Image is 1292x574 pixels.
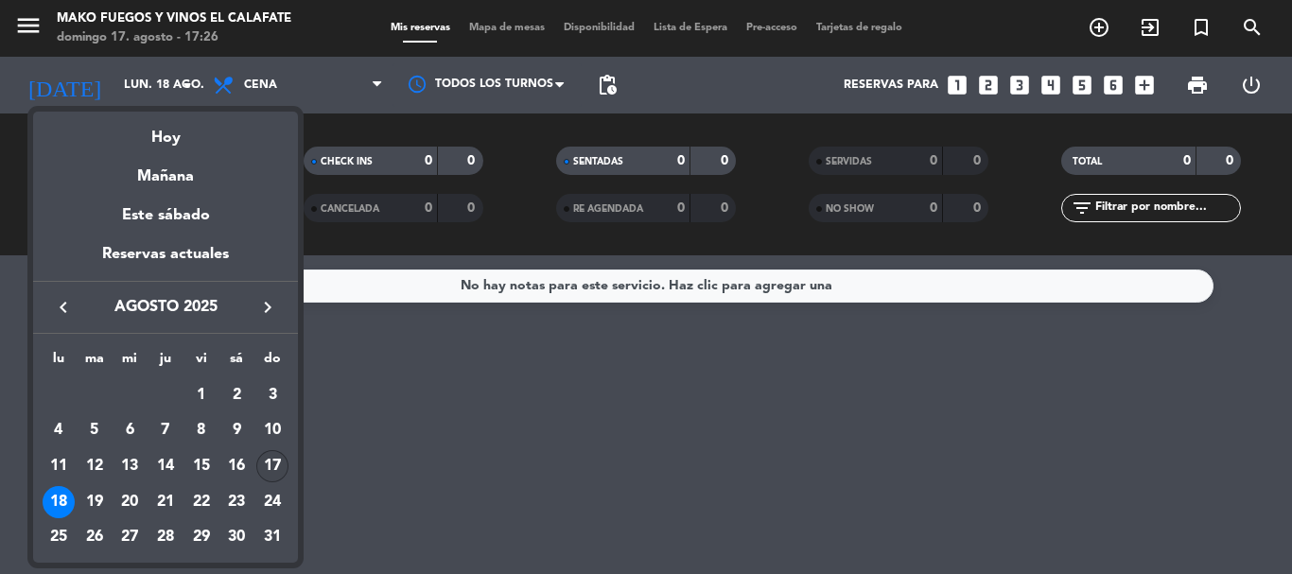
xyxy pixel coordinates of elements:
div: 21 [149,486,182,518]
td: 19 de agosto de 2025 [77,484,113,520]
div: 2 [220,379,253,411]
td: 5 de agosto de 2025 [77,413,113,449]
td: 12 de agosto de 2025 [77,448,113,484]
td: 4 de agosto de 2025 [41,413,77,449]
td: 13 de agosto de 2025 [112,448,148,484]
td: 9 de agosto de 2025 [219,413,255,449]
td: 3 de agosto de 2025 [254,377,290,413]
td: 28 de agosto de 2025 [148,520,183,556]
div: Hoy [33,112,298,150]
th: sábado [219,348,255,377]
i: keyboard_arrow_left [52,296,75,319]
td: 8 de agosto de 2025 [183,413,219,449]
div: 5 [79,414,111,446]
td: 31 de agosto de 2025 [254,520,290,556]
div: 23 [220,486,253,518]
div: 26 [79,522,111,554]
td: 26 de agosto de 2025 [77,520,113,556]
td: 1 de agosto de 2025 [183,377,219,413]
td: 20 de agosto de 2025 [112,484,148,520]
div: Mañana [33,150,298,189]
button: keyboard_arrow_right [251,295,285,320]
div: 3 [256,379,288,411]
div: Este sábado [33,189,298,242]
div: 8 [185,414,218,446]
div: 9 [220,414,253,446]
td: 29 de agosto de 2025 [183,520,219,556]
div: 20 [113,486,146,518]
div: 11 [43,450,75,482]
i: keyboard_arrow_right [256,296,279,319]
th: jueves [148,348,183,377]
div: 16 [220,450,253,482]
div: 19 [79,486,111,518]
th: domingo [254,348,290,377]
div: 1 [185,379,218,411]
div: 17 [256,450,288,482]
th: martes [77,348,113,377]
div: 31 [256,522,288,554]
td: 18 de agosto de 2025 [41,484,77,520]
th: miércoles [112,348,148,377]
th: viernes [183,348,219,377]
div: 24 [256,486,288,518]
div: 7 [149,414,182,446]
td: AGO. [41,377,183,413]
div: 4 [43,414,75,446]
div: 29 [185,522,218,554]
span: agosto 2025 [80,295,251,320]
td: 24 de agosto de 2025 [254,484,290,520]
td: 25 de agosto de 2025 [41,520,77,556]
td: 17 de agosto de 2025 [254,448,290,484]
td: 15 de agosto de 2025 [183,448,219,484]
div: 13 [113,450,146,482]
td: 27 de agosto de 2025 [112,520,148,556]
div: 22 [185,486,218,518]
div: 28 [149,522,182,554]
div: 6 [113,414,146,446]
div: 15 [185,450,218,482]
td: 22 de agosto de 2025 [183,484,219,520]
div: 27 [113,522,146,554]
td: 11 de agosto de 2025 [41,448,77,484]
div: 25 [43,522,75,554]
div: 30 [220,522,253,554]
div: 12 [79,450,111,482]
td: 6 de agosto de 2025 [112,413,148,449]
td: 23 de agosto de 2025 [219,484,255,520]
td: 7 de agosto de 2025 [148,413,183,449]
div: 14 [149,450,182,482]
div: 10 [256,414,288,446]
td: 21 de agosto de 2025 [148,484,183,520]
td: 2 de agosto de 2025 [219,377,255,413]
td: 30 de agosto de 2025 [219,520,255,556]
div: 18 [43,486,75,518]
td: 16 de agosto de 2025 [219,448,255,484]
th: lunes [41,348,77,377]
div: Reservas actuales [33,242,298,281]
button: keyboard_arrow_left [46,295,80,320]
td: 10 de agosto de 2025 [254,413,290,449]
td: 14 de agosto de 2025 [148,448,183,484]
